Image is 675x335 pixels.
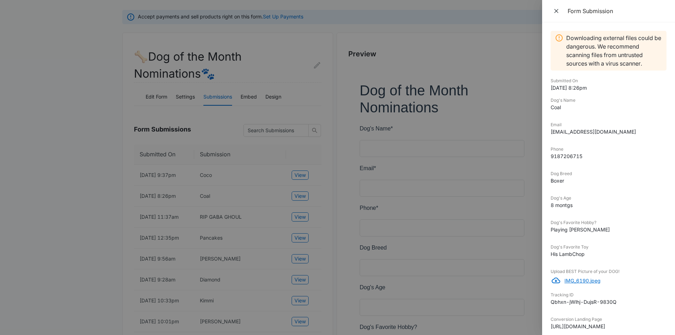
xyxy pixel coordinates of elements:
[551,323,666,330] dd: [URL][DOMAIN_NAME]
[551,104,666,111] dd: Coal
[551,152,666,160] dd: 9187206715
[551,201,666,209] dd: 8 montgs
[564,277,666,284] p: IMG_6190.jpeg
[551,171,666,177] dt: Dog Breed
[551,244,666,250] dt: Dog's Favorite Toy
[551,195,666,201] dt: Dog's Age
[551,177,666,184] dd: Boxer
[566,34,662,68] p: Downloading external files could be dangerous. We recommend scanning files from untrusted sources...
[551,275,666,286] a: DownloadIMG_6190.jpeg
[551,128,666,135] dd: [EMAIL_ADDRESS][DOMAIN_NAME]
[551,292,666,298] dt: Tracking ID
[551,268,666,275] dt: Upload BEST Picture of your DOG!
[551,146,666,152] dt: Phone
[551,226,666,233] dd: Playing [PERSON_NAME]
[551,6,563,16] button: Close
[553,6,561,16] span: Close
[568,7,666,15] div: Form Submission
[551,298,666,306] dd: Qbhxn-jWlhj-DujsR-9830Q
[551,219,666,226] dt: Dog's Favorite Hobby?
[551,97,666,104] dt: Dog's Name
[551,275,564,286] button: Download
[551,122,666,128] dt: Email
[551,316,666,323] dt: Conversion Landing Page
[551,78,666,84] dt: Submitted On
[551,84,666,91] dd: [DATE] 8:26pm
[551,250,666,258] dd: His LambChop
